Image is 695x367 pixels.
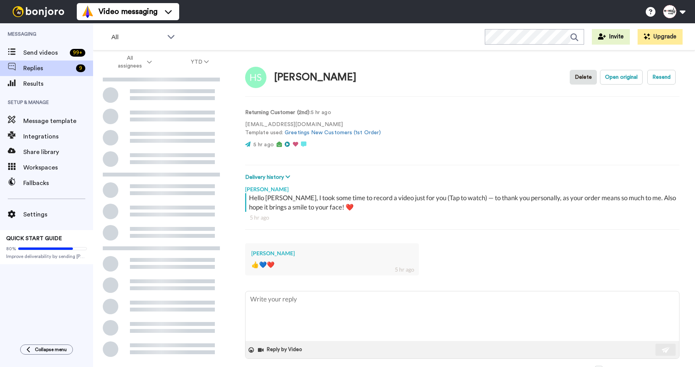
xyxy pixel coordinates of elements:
button: Invite [592,29,630,45]
div: 5 hr ago [250,214,675,222]
div: Hello [PERSON_NAME], I took some time to record a video just for you (Tap to watch) — to thank yo... [249,193,678,212]
button: Collapse menu [20,344,73,355]
button: All assignees [95,51,171,73]
div: 99 + [70,49,85,57]
div: 9 [76,64,85,72]
button: Reply by Video [257,344,304,356]
a: Greetings New Customers (1st Order) [285,130,381,135]
p: : 5 hr ago [245,109,381,117]
button: Upgrade [638,29,683,45]
span: Integrations [23,132,93,141]
div: [PERSON_NAME] [274,72,356,83]
span: Settings [23,210,93,219]
img: vm-color.svg [81,5,94,18]
span: Results [23,79,93,88]
span: Video messaging [99,6,157,17]
img: send-white.svg [662,347,670,353]
img: Image of Helena Seguenot [245,67,266,88]
button: YTD [171,55,228,69]
span: 5 hr ago [253,142,274,147]
span: Improve deliverability by sending [PERSON_NAME]’s from your own email [6,253,87,260]
div: 5 hr ago [395,266,414,274]
div: [PERSON_NAME] [251,249,413,257]
button: Delivery history [245,173,292,182]
button: Open original [600,70,643,85]
button: Delete [570,70,597,85]
span: 80% [6,246,16,252]
span: Collapse menu [35,346,67,353]
span: Share library [23,147,93,157]
span: All [111,33,163,42]
span: All assignees [114,54,145,70]
img: bj-logo-header-white.svg [9,6,67,17]
span: Workspaces [23,163,93,172]
span: Replies [23,64,73,73]
span: Message template [23,116,93,126]
div: 👍💙❤️ [251,260,413,269]
span: Fallbacks [23,178,93,188]
p: [EMAIL_ADDRESS][DOMAIN_NAME] Template used: [245,121,381,137]
button: Resend [647,70,676,85]
strong: Returning Customer (2nd) [245,110,309,115]
div: [PERSON_NAME] [245,182,679,193]
span: QUICK START GUIDE [6,236,62,241]
span: Send videos [23,48,67,57]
